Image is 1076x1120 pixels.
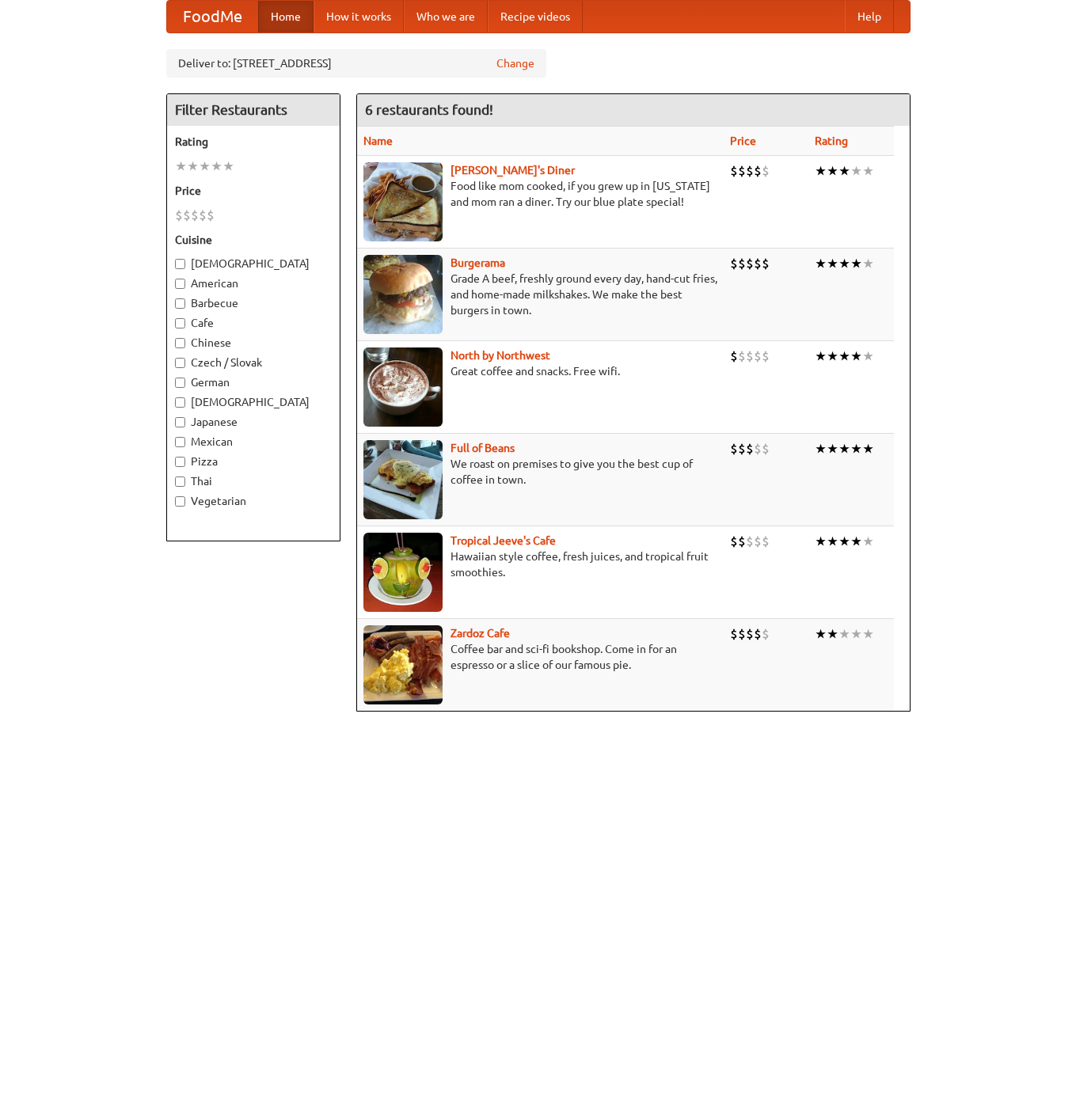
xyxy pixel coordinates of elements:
[730,135,756,147] a: Price
[175,374,332,390] label: German
[363,625,443,704] img: zardoz.jpg
[746,533,754,550] li: $
[363,271,717,318] p: Grade A beef, freshly ground every day, hand-cut fries, and home-made milkshakes. We make the bes...
[363,135,393,147] a: Name
[762,440,770,457] li: $
[862,533,874,550] li: ★
[815,440,827,457] li: ★
[451,164,575,177] a: [PERSON_NAME]'s Diner
[451,442,515,454] b: Full of Beans
[862,440,874,457] li: ★
[363,456,717,488] p: We roast on premises to give you the best cup of coffee in town.
[175,315,332,331] label: Cafe
[862,625,874,643] li: ★
[838,440,850,457] li: ★
[850,347,862,365] li: ★
[754,255,762,272] li: $
[175,158,187,175] li: ★
[862,162,874,180] li: ★
[730,255,738,272] li: $
[738,625,746,643] li: $
[762,533,770,550] li: $
[175,397,185,408] input: [DEMOGRAPHIC_DATA]
[175,275,332,291] label: American
[850,255,862,272] li: ★
[451,349,550,362] a: North by Northwest
[838,533,850,550] li: ★
[365,102,493,117] ng-pluralize: 6 restaurants found!
[175,183,332,199] h5: Price
[175,417,185,427] input: Japanese
[815,162,827,180] li: ★
[175,355,332,370] label: Czech / Slovak
[862,255,874,272] li: ★
[762,625,770,643] li: $
[167,94,340,126] h4: Filter Restaurants
[175,295,332,311] label: Barbecue
[175,256,332,271] label: [DEMOGRAPHIC_DATA]
[167,1,258,32] a: FoodMe
[175,232,332,248] h5: Cuisine
[175,335,332,351] label: Chinese
[838,162,850,180] li: ★
[754,440,762,457] li: $
[746,347,754,365] li: $
[175,457,185,467] input: Pizza
[746,162,754,180] li: $
[175,437,185,447] input: Mexican
[754,162,762,180] li: $
[838,347,850,365] li: ★
[862,347,874,365] li: ★
[451,256,505,269] b: Burgerama
[815,255,827,272] li: ★
[730,440,738,457] li: $
[175,259,185,269] input: [DEMOGRAPHIC_DATA]
[166,49,546,78] div: Deliver to: [STREET_ADDRESS]
[199,158,211,175] li: ★
[451,627,510,640] a: Zardoz Cafe
[175,318,185,328] input: Cafe
[363,641,717,673] p: Coffee bar and sci-fi bookshop. Come in for an espresso or a slice of our famous pie.
[738,440,746,457] li: $
[175,454,332,469] label: Pizza
[175,434,332,450] label: Mexican
[738,162,746,180] li: $
[730,625,738,643] li: $
[175,414,332,430] label: Japanese
[175,279,185,289] input: American
[363,255,443,334] img: burgerama.jpg
[363,162,443,241] img: sallys.jpg
[827,347,838,365] li: ★
[754,625,762,643] li: $
[488,1,583,32] a: Recipe videos
[815,533,827,550] li: ★
[363,533,443,612] img: jeeves.jpg
[738,533,746,550] li: $
[845,1,894,32] a: Help
[746,255,754,272] li: $
[827,625,838,643] li: ★
[850,162,862,180] li: ★
[746,625,754,643] li: $
[738,255,746,272] li: $
[496,55,534,71] a: Change
[838,625,850,643] li: ★
[451,534,556,547] a: Tropical Jeeve's Cafe
[175,358,185,368] input: Czech / Slovak
[207,207,215,224] li: $
[746,440,754,457] li: $
[175,378,185,388] input: German
[187,158,199,175] li: ★
[363,178,717,210] p: Food like mom cooked, if you grew up in [US_STATE] and mom ran a diner. Try our blue plate special!
[838,255,850,272] li: ★
[191,207,199,224] li: $
[175,493,332,509] label: Vegetarian
[363,347,443,427] img: north.jpg
[175,298,185,309] input: Barbecue
[258,1,314,32] a: Home
[762,255,770,272] li: $
[175,134,332,150] h5: Rating
[175,473,332,489] label: Thai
